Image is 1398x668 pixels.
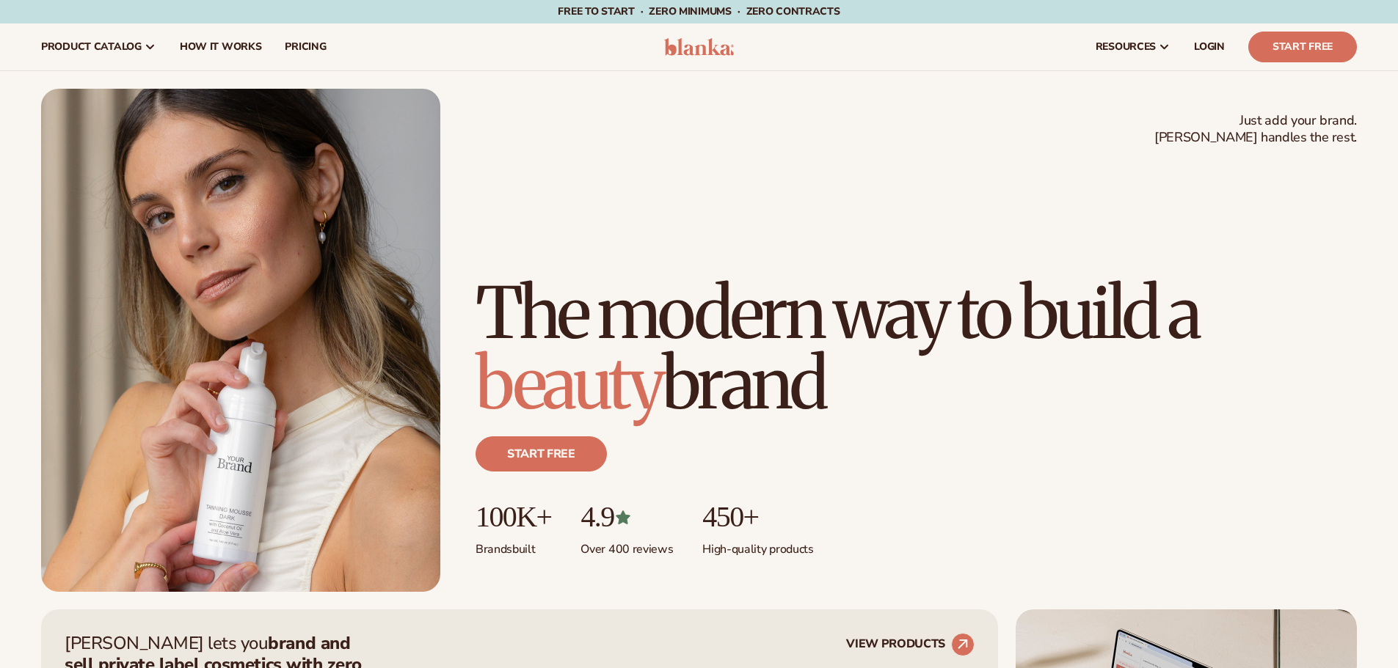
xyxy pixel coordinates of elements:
[168,23,274,70] a: How It Works
[41,41,142,53] span: product catalog
[1182,23,1237,70] a: LOGIN
[1194,41,1225,53] span: LOGIN
[558,4,840,18] span: Free to start · ZERO minimums · ZERO contracts
[1248,32,1357,62] a: Start Free
[285,41,326,53] span: pricing
[476,501,551,533] p: 100K+
[29,23,168,70] a: product catalog
[476,278,1357,419] h1: The modern way to build a brand
[702,533,813,557] p: High-quality products
[664,38,734,56] img: logo
[180,41,262,53] span: How It Works
[846,633,975,656] a: VIEW PRODUCTS
[1084,23,1182,70] a: resources
[41,89,440,592] img: Female holding tanning mousse.
[1096,41,1156,53] span: resources
[1154,112,1357,147] span: Just add your brand. [PERSON_NAME] handles the rest.
[702,501,813,533] p: 450+
[476,533,551,557] p: Brands built
[273,23,338,70] a: pricing
[476,339,662,427] span: beauty
[476,436,607,471] a: Start free
[580,501,673,533] p: 4.9
[580,533,673,557] p: Over 400 reviews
